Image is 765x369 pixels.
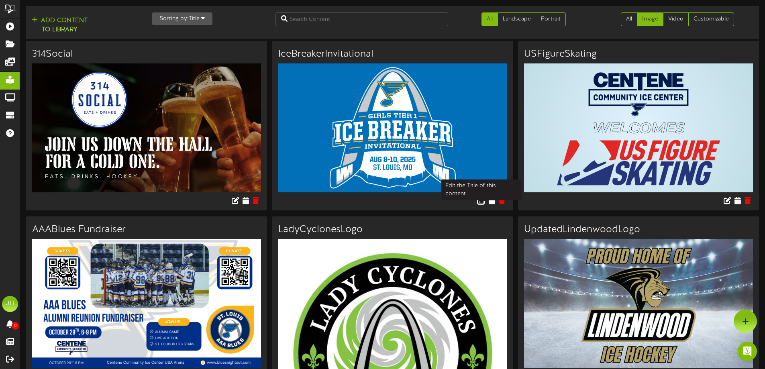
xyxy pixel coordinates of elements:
[12,322,19,330] span: 0
[278,49,507,59] h3: IceBreakerInvitational
[524,49,753,59] h3: USFigureSkating
[32,239,261,367] img: 21f9e08a-f07a-461e-8d08-6c1e363be2a3.png
[524,239,753,368] img: 23f4f06a-4fe6-46f9-a2cd-507d0dba9592.png
[498,12,536,26] a: Landscape
[32,63,261,192] img: 7b5a4a3e-a98f-4c49-9abf-ba4f8177a904.png
[663,12,689,26] a: Video
[32,224,261,235] h3: AAABlues Fundraiser
[278,63,507,192] img: 18ca02e2-a4da-4f48-80b9-7485fe5838f8.png
[2,296,18,312] div: JH
[738,342,757,361] div: Open Intercom Messenger
[536,12,566,26] a: Portrait
[524,63,753,192] img: 8528636c-fd7d-4180-aa01-746a41d94fb6.png
[688,12,734,26] a: Customizable
[278,224,507,235] h3: LadyCyclonesLogo
[32,49,261,59] h3: 314Social
[275,12,448,26] input: Search Content
[621,12,637,26] a: All
[637,12,663,26] a: Image
[481,12,498,26] a: All
[29,16,90,35] button: Add Contentto Library
[524,224,753,235] h3: UpdatedLindenwoodLogo
[152,12,212,25] button: Sorting by:Title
